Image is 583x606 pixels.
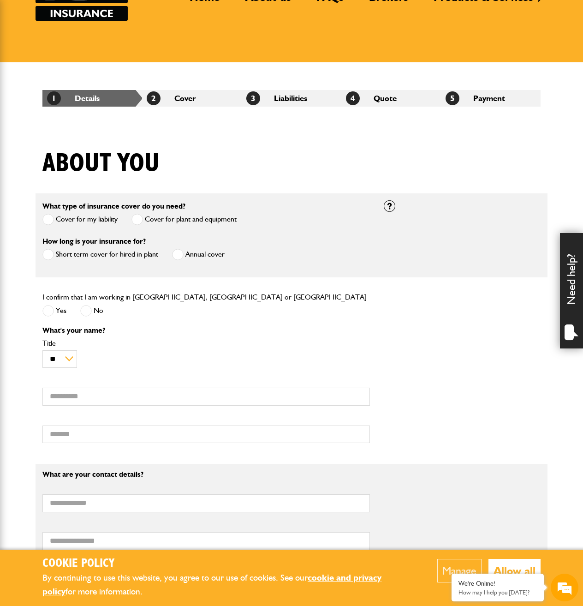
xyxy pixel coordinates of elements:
[42,294,367,301] label: I confirm that I am working in [GEOGRAPHIC_DATA], [GEOGRAPHIC_DATA] or [GEOGRAPHIC_DATA]
[42,203,185,210] label: What type of insurance cover do you need?
[560,233,583,348] div: Need help?
[12,140,168,160] input: Enter your phone number
[48,52,155,64] div: Chat with us now
[42,340,370,347] label: Title
[42,148,160,179] h1: About you
[125,284,167,297] em: Start Chat
[12,113,168,133] input: Enter your email address
[42,214,118,225] label: Cover for my liability
[42,249,158,260] label: Short term cover for hired in plant
[16,51,39,64] img: d_20077148190_company_1631870298795_20077148190
[441,90,541,107] li: Payment
[488,559,541,582] button: Allow all
[12,167,168,277] textarea: Type your message and hit 'Enter'
[341,90,441,107] li: Quote
[42,238,146,245] label: How long is your insurance for?
[42,571,409,599] p: By continuing to use this website, you agree to our use of cookies. See our for more information.
[246,91,260,105] span: 3
[346,91,360,105] span: 4
[42,471,370,478] p: What are your contact details?
[458,580,537,588] div: We're Online!
[47,91,61,105] span: 1
[242,90,341,107] li: Liabilities
[147,91,161,105] span: 2
[142,90,242,107] li: Cover
[458,589,537,596] p: How may I help you today?
[151,5,173,27] div: Minimize live chat window
[131,214,237,225] label: Cover for plant and equipment
[446,91,459,105] span: 5
[172,249,225,260] label: Annual cover
[42,327,370,334] p: What's your name?
[80,305,103,317] label: No
[42,90,142,107] li: Details
[42,557,409,571] h2: Cookie Policy
[42,305,66,317] label: Yes
[437,559,482,582] button: Manage
[12,85,168,106] input: Enter your last name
